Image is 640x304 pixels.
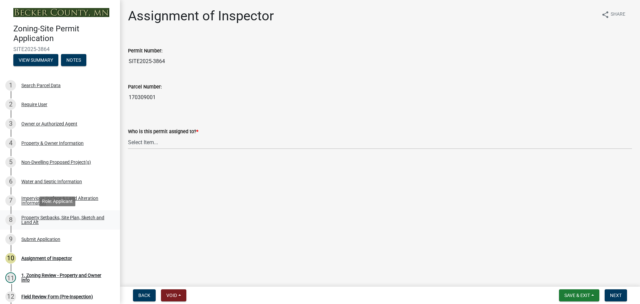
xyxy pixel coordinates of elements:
span: Void [166,293,177,298]
div: Field Review Form (Pre-Inspection) [21,294,93,299]
div: Non-Dwelling Proposed Project(s) [21,160,91,165]
wm-modal-confirm: Summary [13,58,58,63]
div: 11 [5,272,16,283]
div: Search Parcel Data [21,83,61,88]
div: Property & Owner Information [21,141,84,145]
div: 7 [5,195,16,206]
div: Owner or Authorized Agent [21,121,77,126]
div: 4 [5,138,16,148]
span: Back [138,293,150,298]
div: 6 [5,176,16,187]
div: Impervious Surface & Land Alteration Information [21,196,109,205]
div: 12 [5,291,16,302]
button: shareShare [596,8,631,21]
div: 5 [5,157,16,168]
div: Assignment of Inspector [21,256,72,261]
div: 2 [5,99,16,110]
h1: Assignment of Inspector [128,8,274,24]
button: Void [161,289,186,301]
div: 1. Zoning Review - Property and Owner Info [21,273,109,282]
span: SITE2025-3864 [13,46,107,52]
img: Becker County, Minnesota [13,8,109,17]
wm-modal-confirm: Notes [61,58,86,63]
button: View Summary [13,54,58,66]
div: Submit Application [21,237,60,242]
div: 3 [5,118,16,129]
span: Save & Exit [564,293,590,298]
button: Next [605,289,627,301]
button: Back [133,289,156,301]
span: Share [611,11,625,19]
div: Property Setbacks, Site Plan, Sketch and Land Alt [21,215,109,225]
div: 8 [5,215,16,225]
button: Save & Exit [559,289,599,301]
div: Water and Septic Information [21,179,82,184]
div: 1 [5,80,16,91]
span: Next [610,293,622,298]
div: 9 [5,234,16,245]
button: Notes [61,54,86,66]
label: Parcel Number: [128,85,162,89]
div: 10 [5,253,16,264]
div: Require User [21,102,47,107]
label: Who is this permit assigned to? [128,129,198,134]
i: share [601,11,609,19]
div: Role: Applicant [39,197,75,206]
label: Permit Number: [128,49,162,53]
h4: Zoning-Site Permit Application [13,24,115,43]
